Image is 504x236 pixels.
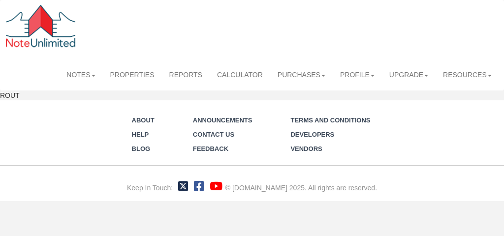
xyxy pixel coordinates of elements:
[210,64,270,86] a: Calculator
[270,64,333,86] a: Purchases
[290,131,334,138] a: Developers
[103,64,162,86] a: Properties
[333,64,382,86] a: Profile
[193,131,234,138] a: Contact Us
[290,117,370,124] a: Terms and Conditions
[132,117,155,124] a: About
[132,131,149,138] a: Help
[225,183,377,193] div: © [DOMAIN_NAME] 2025. All rights are reserved.
[162,64,210,86] a: Reports
[193,117,252,124] a: Announcements
[290,145,322,152] a: Vendors
[127,183,173,193] div: Keep In Touch:
[436,64,499,86] a: Resources
[382,64,436,86] a: Upgrade
[59,64,102,86] a: Notes
[132,145,151,152] a: Blog
[193,145,228,152] a: Feedback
